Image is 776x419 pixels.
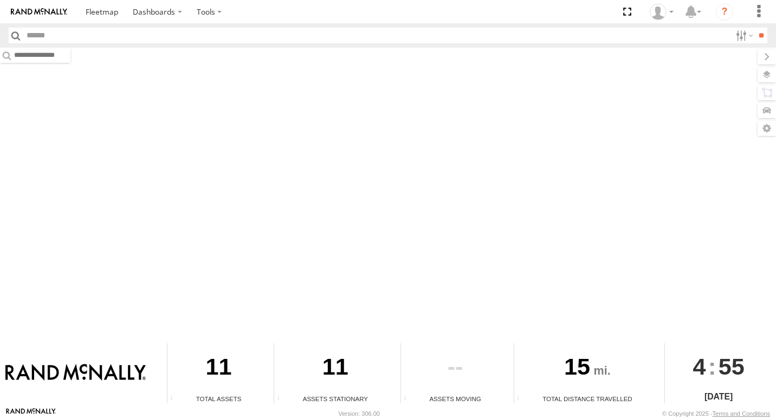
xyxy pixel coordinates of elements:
[11,8,67,16] img: rand-logo.svg
[514,395,531,403] div: Total distance travelled by all assets within specified date range and applied filters
[758,121,776,136] label: Map Settings
[5,364,146,382] img: Rand McNally
[401,394,510,403] div: Assets Moving
[6,408,56,419] a: Visit our Website
[662,410,770,417] div: © Copyright 2025 -
[167,343,270,394] div: 11
[514,394,661,403] div: Total Distance Travelled
[665,343,772,390] div: :
[167,394,270,403] div: Total Assets
[514,343,661,394] div: 15
[713,410,770,417] a: Terms and Conditions
[274,343,397,394] div: 11
[401,395,417,403] div: Total number of assets current in transit.
[719,343,745,390] span: 55
[339,410,380,417] div: Version: 306.00
[665,390,772,403] div: [DATE]
[274,394,397,403] div: Assets Stationary
[732,28,755,43] label: Search Filter Options
[274,395,290,403] div: Total number of assets current stationary.
[716,3,733,21] i: ?
[167,395,184,403] div: Total number of Enabled Assets
[646,4,677,20] div: Valeo Dash
[693,343,706,390] span: 4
